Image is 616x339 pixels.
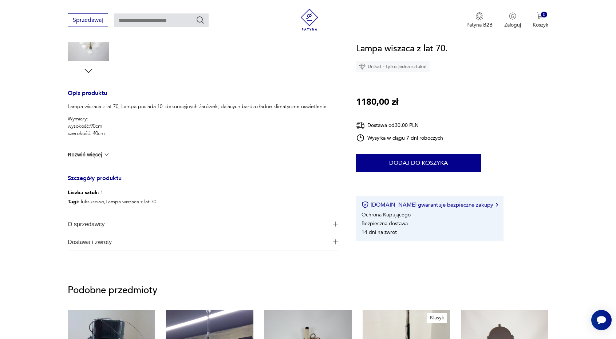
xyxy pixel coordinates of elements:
button: 0Koszyk [533,12,548,28]
p: Zaloguj [504,21,521,28]
iframe: Smartsupp widget button [591,310,612,330]
b: Tagi: [68,198,79,205]
p: 1 [68,188,156,197]
img: Ikona dostawy [356,121,365,130]
img: Patyna - sklep z meblami i dekoracjami vintage [299,9,320,31]
p: Wymiary: wysokość:90cm szerokość: 40cm [68,115,328,137]
img: Ikona plusa [333,239,338,244]
div: 0 [541,12,547,18]
button: Dodaj do koszyka [356,154,481,172]
img: Ikona plusa [333,222,338,227]
p: Patyna B2B [466,21,493,28]
img: Ikona strzałki w prawo [496,203,498,207]
button: Ikona plusaO sprzedawcy [68,215,339,233]
p: , [68,197,156,206]
div: Unikat - tylko jedna sztuka! [356,61,430,72]
p: Podobne przedmioty [68,286,548,295]
img: Ikona diamentu [359,63,366,70]
div: Dostawa od 30,00 PLN [356,121,443,130]
button: Zaloguj [504,12,521,28]
img: Ikonka użytkownika [509,12,516,20]
p: Koszyk [533,21,548,28]
h1: Lampa wiszaca z lat 70. [356,42,448,56]
button: Szukaj [196,16,205,24]
button: Rozwiń więcej [68,151,110,158]
img: Ikona koszyka [537,12,544,20]
h3: Opis produktu [68,91,339,103]
button: Patyna B2B [466,12,493,28]
span: Dostawa i zwroty [68,233,328,251]
a: Lampa wiszaca z lat 70 [106,198,156,205]
li: Bezpieczna dostawa [362,220,408,227]
li: Ochrona Kupującego [362,211,411,218]
button: Ikona plusaDostawa i zwroty [68,233,339,251]
img: Ikona certyfikatu [362,201,369,208]
img: chevron down [103,151,110,158]
p: Lampa wiszaca z lat 70, Lampa posiada 10 dekoracyjnych żarówek, dajacych bardzo ładne klimatyczne... [68,103,328,110]
h3: Szczegóły produktu [68,176,339,188]
li: 14 dni na zwrot [362,229,397,236]
span: O sprzedawcy [68,215,328,233]
button: Sprzedawaj [68,13,108,27]
a: Sprzedawaj [68,18,108,23]
p: 1180,00 zł [356,95,398,109]
a: Ikona medaluPatyna B2B [466,12,493,28]
b: Liczba sztuk: [68,189,99,196]
a: luksusowo [81,198,104,205]
button: [DOMAIN_NAME] gwarantuje bezpieczne zakupy [362,201,498,208]
img: Ikona medalu [476,12,483,20]
div: Wysyłka w ciągu 7 dni roboczych [356,133,443,142]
